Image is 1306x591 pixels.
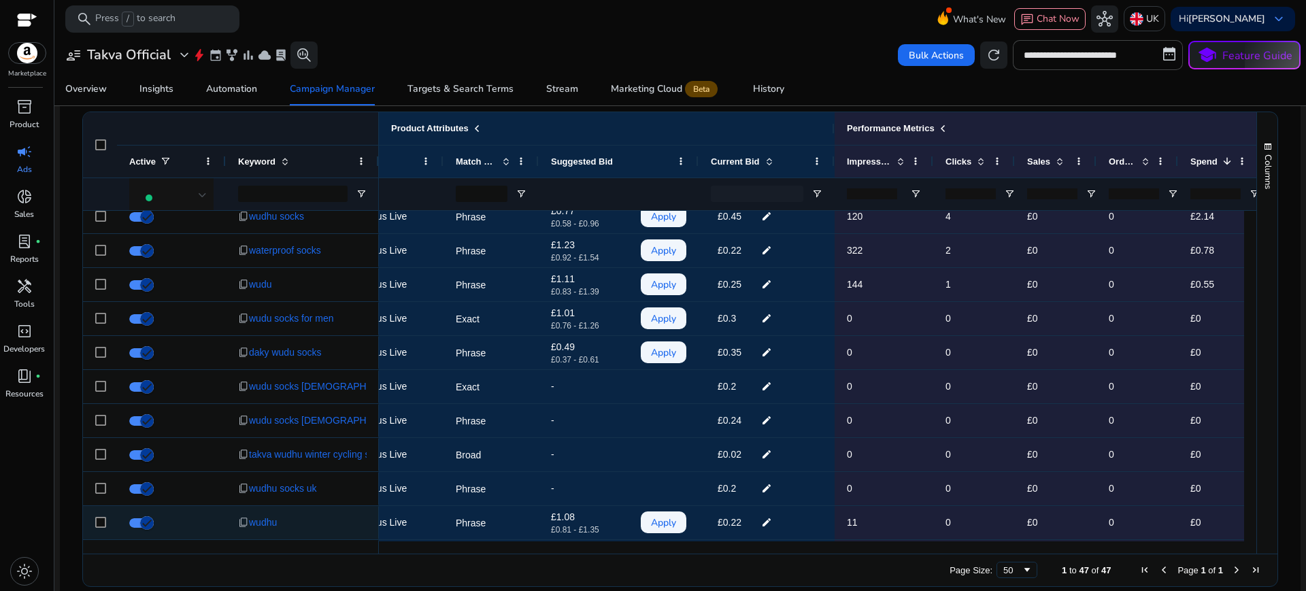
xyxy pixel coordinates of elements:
[87,47,171,63] h3: Takva Official
[456,305,526,333] p: Exact
[16,323,33,339] span: code_blocks
[1139,564,1150,575] div: First Page
[1250,564,1261,575] div: Last Page
[753,84,784,94] div: History
[641,205,686,227] button: Apply
[1014,8,1086,30] button: chatChat Now
[847,305,921,333] p: 0
[551,241,619,249] p: £1.23
[1109,483,1114,494] span: 0
[1109,211,1114,222] span: 0
[641,511,686,533] button: Apply
[16,233,33,250] span: lab_profile
[238,449,249,460] span: content_copy
[456,237,526,265] p: Phrase
[551,343,619,351] p: £0.49
[456,509,526,537] p: Phrase
[847,271,921,299] p: 144
[274,48,288,62] span: lab_profile
[249,203,304,231] span: wudhu socks
[847,373,921,401] p: 0
[758,512,775,533] mat-icon: edit
[1027,305,1084,333] p: £0
[1249,188,1260,199] button: Open Filter Menu
[685,81,718,97] span: Beta
[651,509,676,537] span: Apply
[945,381,951,392] span: 0
[1190,211,1214,222] span: £2.14
[1231,564,1242,575] div: Next Page
[456,156,497,167] span: Match Type
[651,305,676,333] span: Apply
[1027,441,1084,469] p: £0
[551,309,619,317] p: £1.01
[238,313,249,324] span: content_copy
[16,278,33,294] span: handyman
[238,211,249,222] span: content_copy
[1179,14,1265,24] p: Hi
[176,47,192,63] span: expand_more
[641,341,686,363] button: Apply
[1197,46,1217,65] span: school
[1027,475,1084,503] p: £0
[1190,279,1214,290] span: £0.55
[1109,381,1114,392] span: 0
[1190,415,1201,426] span: £0
[1109,517,1114,528] span: 0
[1130,12,1143,26] img: uk.svg
[1208,565,1216,575] span: of
[1158,564,1169,575] div: Previous Page
[1027,203,1084,231] p: £0
[1109,156,1136,167] span: Orders
[718,347,741,358] span: £0.35
[14,208,34,220] p: Sales
[238,186,348,202] input: Keyword Filter Input
[718,211,741,222] span: £0.45
[16,563,33,579] span: light_mode
[1086,188,1096,199] button: Open Filter Menu
[16,143,33,160] span: campaign
[1069,565,1077,575] span: to
[1091,5,1118,33] button: hub
[16,188,33,205] span: donut_small
[847,237,921,265] p: 322
[1190,517,1201,528] span: £0
[551,207,619,215] p: £0.77
[241,48,255,62] span: bar_chart
[249,305,334,333] span: wudu socks for men
[407,84,514,94] div: Targets & Search Terms
[1190,156,1218,167] span: Spend
[953,7,1006,31] span: What's New
[651,203,676,231] span: Apply
[258,48,271,62] span: cloud
[238,517,249,528] span: content_copy
[945,415,951,426] span: 0
[898,44,975,66] button: Bulk Actions
[847,203,921,231] p: 120
[9,43,46,63] img: amazon.svg
[290,41,318,69] button: search_insights
[1109,415,1114,426] span: 0
[1004,188,1015,199] button: Open Filter Menu
[192,48,206,62] span: bolt
[238,381,249,392] span: content_copy
[209,48,222,62] span: event
[1177,565,1198,575] span: Page
[238,245,249,256] span: content_copy
[1020,13,1034,27] span: chat
[641,307,686,329] button: Apply
[456,407,526,435] p: Phrase
[122,12,134,27] span: /
[10,118,39,131] p: Product
[1027,156,1050,167] span: Sales
[1190,483,1201,494] span: £0
[551,275,619,283] p: £1.11
[1027,271,1084,299] p: £0
[551,526,619,534] p: £0.81 - £1.35
[945,483,951,494] span: 0
[456,271,526,299] p: Phrase
[551,156,613,167] span: Suggested Bid
[1190,381,1201,392] span: £0
[551,441,686,469] div: -
[139,84,173,94] div: Insights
